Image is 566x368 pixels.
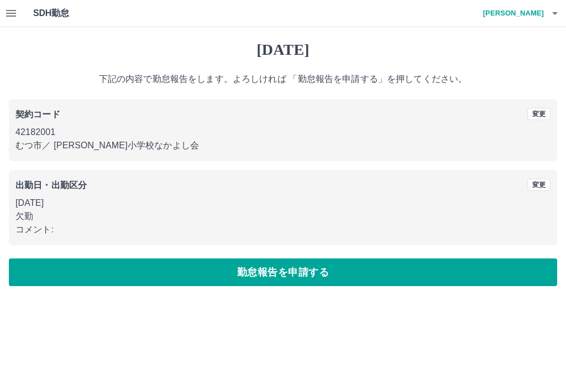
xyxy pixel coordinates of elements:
p: コメント: [15,223,551,236]
p: 欠勤 [15,210,551,223]
p: むつ市 ／ [PERSON_NAME]小学校なかよし会 [15,139,551,152]
p: [DATE] [15,196,551,210]
h1: [DATE] [9,40,557,59]
button: 勤怠報告を申請する [9,258,557,286]
button: 変更 [527,108,551,120]
button: 変更 [527,179,551,191]
p: 42182001 [15,126,551,139]
p: 下記の内容で勤怠報告をします。よろしければ 「勤怠報告を申請する」を押してください。 [9,72,557,86]
b: 契約コード [15,110,60,119]
b: 出勤日・出勤区分 [15,180,87,190]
